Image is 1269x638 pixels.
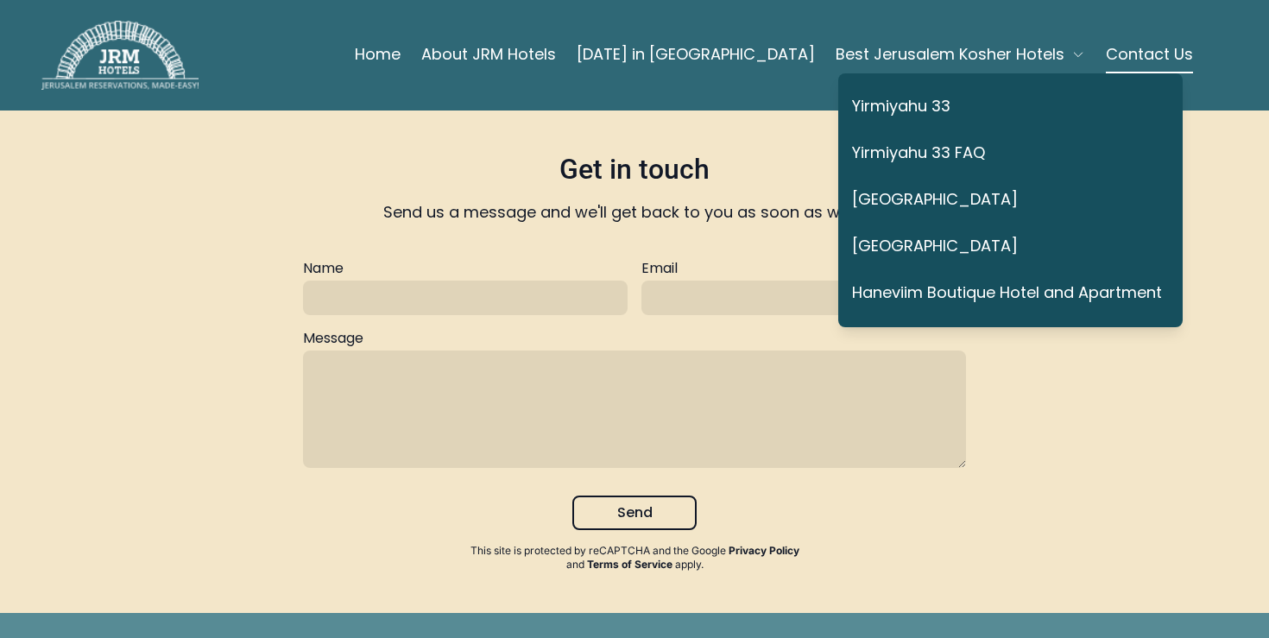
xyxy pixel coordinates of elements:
[355,37,401,72] a: Home
[726,544,799,557] a: Privacy Policy
[421,37,556,72] a: About JRM Hotels
[577,37,815,72] a: [DATE] in [GEOGRAPHIC_DATA]
[303,152,966,193] h3: Get in touch
[852,227,1162,267] a: [GEOGRAPHIC_DATA]
[572,496,697,530] button: Send
[303,259,628,277] label: Name
[836,42,1064,66] span: Best Jerusalem Kosher Hotels
[303,329,966,347] label: Message
[836,37,1085,72] button: Best Jerusalem Kosher Hotels
[852,87,1162,127] a: Yirmiyahu 33
[852,274,1162,313] a: Haneviim Boutique Hotel and Apartment
[1106,37,1193,72] a: Contact Us
[584,558,672,571] a: Terms of Service
[641,259,966,277] label: Email
[303,200,966,224] p: Send us a message and we'll get back to you as soon as we can.
[469,544,800,572] div: This site is protected by reCAPTCHA and the Google and apply .
[852,180,1162,220] a: [GEOGRAPHIC_DATA]
[41,21,199,90] img: JRM Hotels
[852,134,1162,174] a: Yirmiyahu 33 FAQ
